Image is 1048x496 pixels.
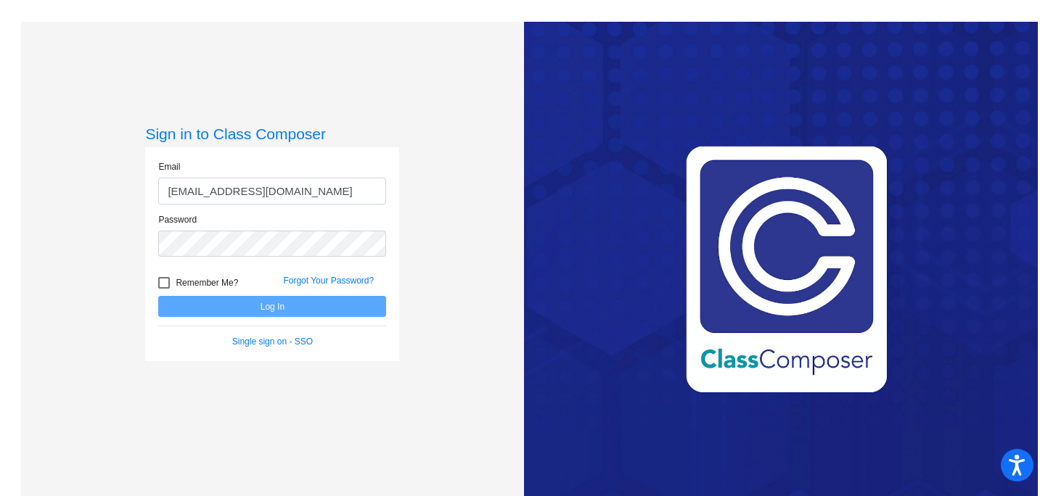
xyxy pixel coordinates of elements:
[158,160,180,173] label: Email
[283,276,374,286] a: Forgot Your Password?
[158,296,386,317] button: Log In
[145,125,399,143] h3: Sign in to Class Composer
[232,336,313,347] a: Single sign on - SSO
[158,213,197,226] label: Password
[176,274,238,292] span: Remember Me?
